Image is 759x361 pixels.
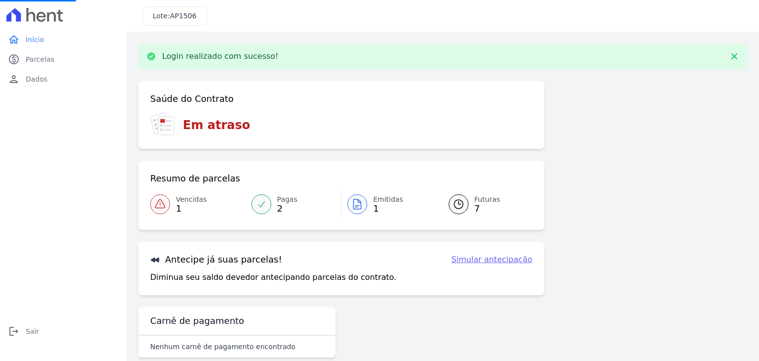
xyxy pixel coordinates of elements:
h3: Lote: [153,11,197,21]
span: Emitidas [373,194,403,205]
a: homeInício [4,30,123,49]
i: paid [8,53,20,65]
span: Parcelas [26,54,54,64]
span: Início [26,35,44,45]
span: Dados [26,74,47,84]
p: Diminua seu saldo devedor antecipando parcelas do contrato. [150,271,396,283]
a: personDados [4,69,123,89]
a: Vencidas 1 [150,190,246,218]
span: 7 [474,205,500,213]
h3: Carnê de pagamento [150,315,244,327]
i: logout [8,325,20,337]
a: Emitidas 1 [341,190,437,218]
a: Futuras 7 [437,190,533,218]
span: AP1506 [170,12,197,20]
span: Vencidas [176,194,207,205]
span: 1 [176,205,207,213]
a: paidParcelas [4,49,123,69]
span: Sair [26,326,39,336]
p: Nenhum carnê de pagamento encontrado [150,342,295,352]
h3: Antecipe já suas parcelas! [150,254,282,266]
i: home [8,34,20,45]
h3: Resumo de parcelas [150,173,240,184]
a: Pagas 2 [246,190,341,218]
h3: Saúde do Contrato [150,93,234,105]
i: person [8,73,20,85]
p: Login realizado com sucesso! [162,51,279,61]
a: Simular antecipação [451,254,532,266]
span: 2 [277,205,297,213]
span: Futuras [474,194,500,205]
h3: Em atraso [183,116,250,134]
span: Pagas [277,194,297,205]
span: 1 [373,205,403,213]
a: logoutSair [4,321,123,341]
